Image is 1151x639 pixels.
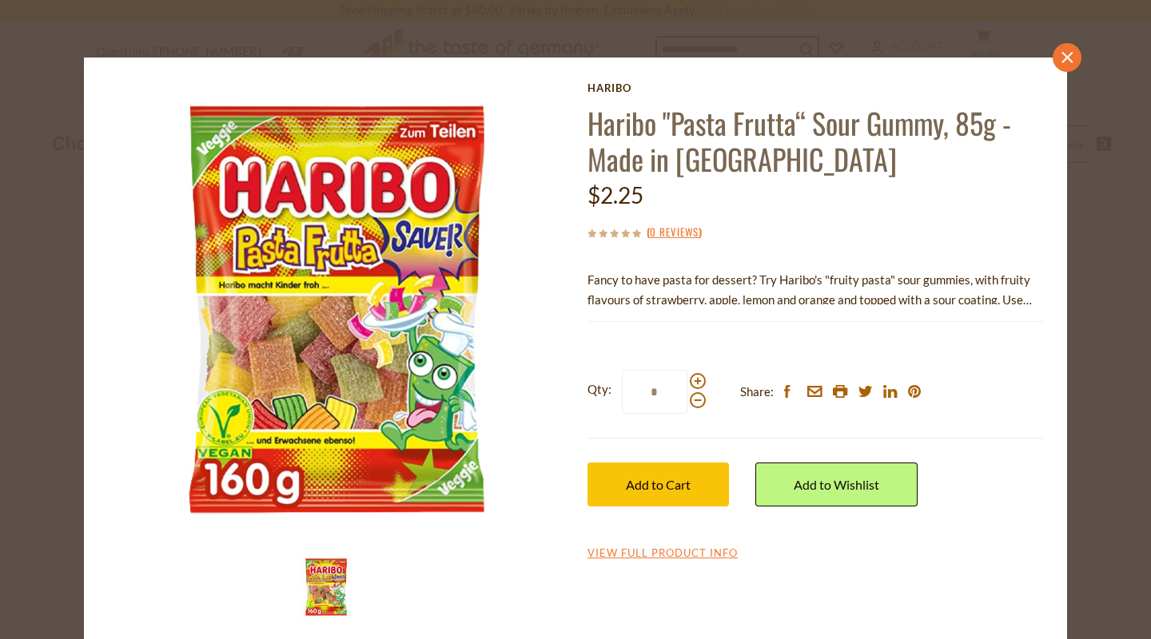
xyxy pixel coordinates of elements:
a: 0 Reviews [650,224,699,241]
strong: Qty: [587,379,611,399]
a: Haribo "Pasta Frutta“ Sour Gummy, 85g - Made in [GEOGRAPHIC_DATA] [587,101,1011,180]
p: Fancy to have pasta for dessert? Try Haribo's "fruity pasta" sour gummies, with fruity flavours o... [587,270,1043,310]
a: Add to Wishlist [755,462,918,506]
input: Qty: [622,370,687,414]
a: Haribo [587,81,1043,94]
span: Add to Cart [626,477,691,492]
img: Haribo "Pasta Frutta“ Sour Gummy, 85g - Made in Germany [294,555,358,619]
img: Haribo "Pasta Frutta“ Sour Gummy, 85g - Made in Germany [108,81,564,538]
span: ( ) [647,224,702,240]
span: Share: [740,382,774,402]
a: View Full Product Info [587,546,738,561]
span: $2.25 [587,181,643,208]
button: Add to Cart [587,462,729,506]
